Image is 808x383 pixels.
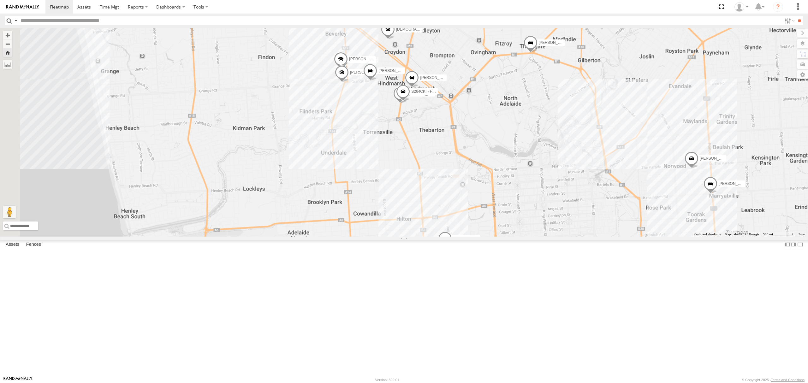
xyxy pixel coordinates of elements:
span: S264CKI - Fridge It Crafter [411,89,456,94]
a: Terms (opens in new tab) [799,233,805,236]
div: © Copyright 2025 - [742,378,805,382]
span: Map data ©2025 Google [725,233,759,236]
span: [PERSON_NAME] [700,156,731,161]
div: Version: 309.01 [375,378,399,382]
label: Search Filter Options [782,16,796,25]
span: SB25LM - (6P HINO) R6 [453,236,495,241]
a: Visit our Website [3,377,33,383]
label: Hide Summary Table [797,240,803,249]
span: [PERSON_NAME] [378,68,410,73]
button: Keyboard shortcuts [694,232,721,237]
label: Measure [3,60,12,69]
label: Fences [23,240,44,249]
label: Dock Summary Table to the Right [790,240,797,249]
span: [PERSON_NAME] [719,181,750,186]
button: Zoom Home [3,48,12,57]
button: Zoom out [3,39,12,48]
span: [PERSON_NAME] [350,70,381,74]
span: 500 m [763,233,772,236]
button: Map Scale: 500 m per 64 pixels [761,232,795,237]
span: [PERSON_NAME] [420,75,451,80]
div: Peter Lu [732,2,751,12]
span: [PERSON_NAME] [349,57,380,61]
span: [DEMOGRAPHIC_DATA][PERSON_NAME] [396,27,470,32]
label: Assets [3,240,22,249]
span: [PERSON_NAME] [539,40,570,45]
i: ? [773,2,783,12]
a: Terms and Conditions [771,378,805,382]
button: Drag Pegman onto the map to open Street View [3,206,16,218]
label: Dock Summary Table to the Left [784,240,790,249]
button: Zoom in [3,31,12,39]
label: Map Settings [797,70,808,79]
img: rand-logo.svg [6,5,39,9]
label: Search Query [13,16,18,25]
